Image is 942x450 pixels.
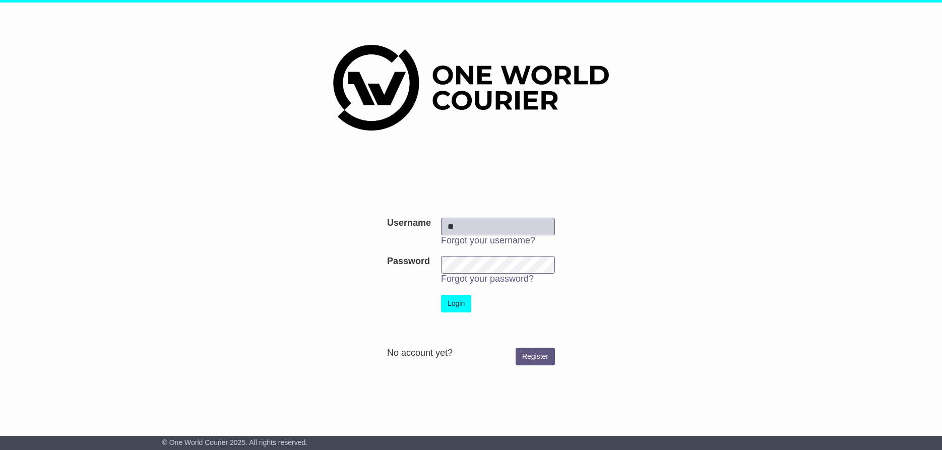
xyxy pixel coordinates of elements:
[441,235,535,245] a: Forgot your username?
[162,438,308,446] span: © One World Courier 2025. All rights reserved.
[387,256,430,267] label: Password
[441,274,534,284] a: Forgot your password?
[387,348,555,359] div: No account yet?
[333,45,608,131] img: One World
[441,295,471,312] button: Login
[387,218,431,229] label: Username
[516,348,555,365] a: Register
